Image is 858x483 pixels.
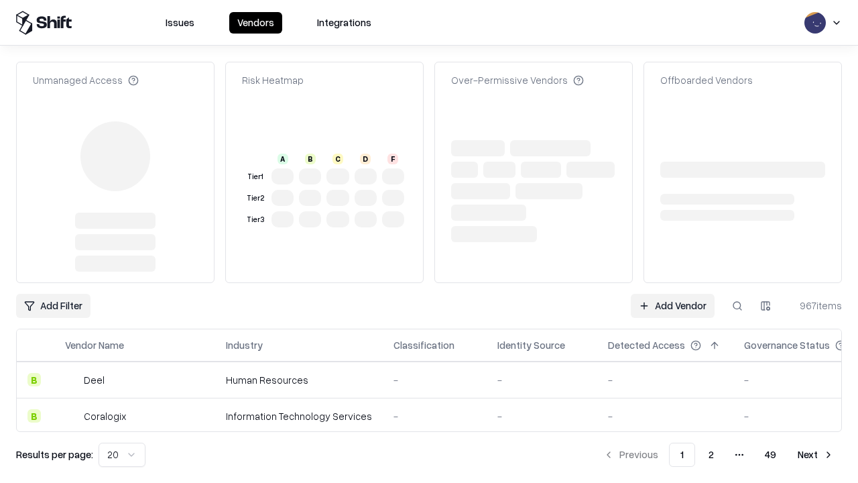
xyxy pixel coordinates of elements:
img: Deel [65,373,78,386]
button: Issues [158,12,202,34]
div: 967 items [788,299,842,313]
div: Unmanaged Access [33,73,139,87]
div: B [27,373,41,386]
div: Tier 2 [245,193,266,204]
div: Coralogix [84,409,126,423]
div: - [393,409,476,423]
div: Identity Source [497,338,565,352]
div: B [305,154,316,164]
div: Vendor Name [65,338,124,352]
div: Classification [393,338,454,352]
p: Results per page: [16,447,93,462]
img: Coralogix [65,409,78,423]
button: 1 [669,443,695,467]
div: - [497,409,587,423]
button: 49 [754,443,787,467]
div: Over-Permissive Vendors [451,73,584,87]
div: D [360,154,371,164]
div: - [497,373,587,387]
div: - [608,409,723,423]
div: Deel [84,373,105,387]
button: Next [790,443,842,467]
div: Risk Heatmap [242,73,304,87]
div: - [393,373,476,387]
div: Information Technology Services [226,409,372,423]
div: Tier 1 [245,171,266,182]
div: Offboarded Vendors [660,73,753,87]
div: B [27,409,41,423]
button: 2 [698,443,725,467]
button: Add Filter [16,294,90,318]
div: Detected Access [608,338,685,352]
div: Industry [226,338,263,352]
div: C [332,154,343,164]
div: Governance Status [744,338,830,352]
a: Add Vendor [631,294,715,318]
div: A [278,154,288,164]
button: Vendors [229,12,282,34]
button: Integrations [309,12,379,34]
div: Tier 3 [245,214,266,225]
nav: pagination [595,443,842,467]
div: Human Resources [226,373,372,387]
div: - [608,373,723,387]
div: F [387,154,398,164]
